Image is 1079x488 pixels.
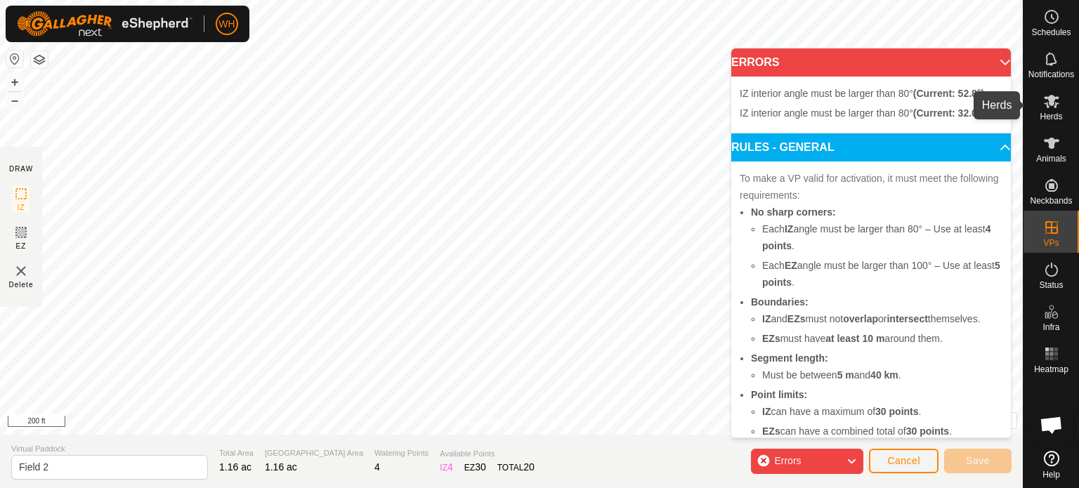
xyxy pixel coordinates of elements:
span: IZ interior angle must be larger than 80° . [740,88,987,99]
span: To make a VP valid for activation, it must meet the following requirements: [740,173,999,201]
b: 30 points [875,406,918,417]
b: 5 m [837,369,854,381]
button: + [6,74,23,91]
button: Save [944,449,1012,473]
span: Available Points [440,448,535,460]
b: EZs [787,313,806,324]
span: Total Area [219,447,254,459]
div: IZ [440,460,452,475]
b: IZ [762,313,771,324]
span: IZ [18,202,25,213]
span: Infra [1042,323,1059,331]
b: EZ [785,260,797,271]
b: EZs [762,333,780,344]
b: (Current: 32.0°) [913,107,984,119]
b: intersect [887,313,927,324]
div: EZ [464,460,486,475]
button: Reset Map [6,51,23,67]
p-accordion-content: ERRORS [731,77,1011,133]
a: Contact Us [525,416,567,429]
b: 4 points [762,223,991,251]
div: Open chat [1031,404,1073,446]
b: IZ [785,223,793,235]
b: (Current: 52.8°) [913,88,984,99]
b: Segment length: [751,352,828,364]
b: at least 10 m [825,333,884,344]
div: TOTAL [497,460,535,475]
img: VP [13,263,30,279]
a: Privacy Policy [456,416,509,429]
li: can have a maximum of . [762,403,1002,420]
p-accordion-header: RULES - GENERAL [731,133,1011,161]
span: IZ interior angle must be larger than 80° . [740,107,987,119]
span: Help [1042,470,1060,479]
p-accordion-content: RULES - GENERAL [731,161,1011,470]
li: Each angle must be larger than 100° – Use at least . [762,257,1002,291]
span: VPs [1043,239,1059,247]
span: Status [1039,281,1063,289]
span: Herds [1040,112,1062,121]
span: Delete [9,279,34,290]
span: Watering Points [374,447,429,459]
span: Neckbands [1030,197,1072,205]
span: 4 [374,461,380,473]
span: Notifications [1028,70,1074,79]
span: Cancel [887,455,920,466]
span: RULES - GENERAL [731,142,835,153]
span: 30 [475,461,486,473]
button: – [6,92,23,109]
b: 5 points [762,260,1000,288]
span: [GEOGRAPHIC_DATA] Area [265,447,363,459]
span: 4 [447,461,453,473]
span: WH [218,17,235,32]
li: Each angle must be larger than 80° – Use at least . [762,220,1002,254]
span: ERRORS [731,57,779,68]
b: IZ [762,406,771,417]
b: Point limits: [751,389,807,400]
span: Save [966,455,990,466]
span: 1.16 ac [219,461,251,473]
span: Virtual Paddock [11,443,208,455]
span: 1.16 ac [265,461,297,473]
span: Animals [1036,154,1066,163]
button: Map Layers [31,51,48,68]
span: EZ [16,241,27,251]
li: and must not or themselves. [762,310,1002,327]
b: 30 points [906,426,949,437]
span: Errors [774,455,801,466]
b: No sharp corners: [751,206,836,218]
b: overlap [843,313,878,324]
a: Help [1024,445,1079,484]
span: Schedules [1031,28,1071,37]
p-accordion-header: ERRORS [731,48,1011,77]
div: DRAW [9,164,33,174]
span: Heatmap [1034,365,1068,374]
img: Gallagher Logo [17,11,192,37]
li: must have around them. [762,330,1002,347]
b: EZs [762,426,780,437]
li: can have a combined total of . [762,423,1002,440]
li: Must be between and . [762,367,1002,383]
b: Boundaries: [751,296,809,308]
b: 40 km [870,369,898,381]
span: 20 [523,461,535,473]
button: Cancel [869,449,939,473]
